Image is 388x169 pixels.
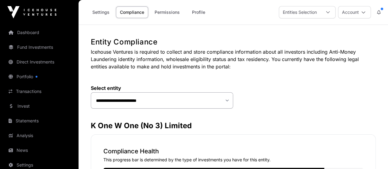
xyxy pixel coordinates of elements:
p: This progress bar is determined by the type of investments you have for this entity. [103,157,363,163]
a: Dashboard [5,26,74,39]
h3: K One W One (No 3) Limited [91,121,376,131]
a: Portfolio [5,70,74,83]
iframe: Chat Widget [357,140,388,169]
a: News [5,144,74,157]
p: Icehouse Ventures is required to collect and store compliance information about all investors inc... [91,48,376,70]
img: Icehouse Ventures Logo [7,6,56,18]
a: Invest [5,99,74,113]
a: Permissions [151,6,184,18]
a: Statements [5,114,74,128]
a: Profile [186,6,211,18]
a: Direct Investments [5,55,74,69]
a: Transactions [5,85,74,98]
label: Select entity [91,85,233,91]
h1: Entity Compliance [91,37,376,47]
a: Analysis [5,129,74,142]
a: Settings [88,6,113,18]
a: Compliance [116,6,148,18]
p: Compliance Health [103,147,363,156]
button: Account [338,6,371,18]
div: Entities Selection [279,6,321,18]
a: Fund Investments [5,40,74,54]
